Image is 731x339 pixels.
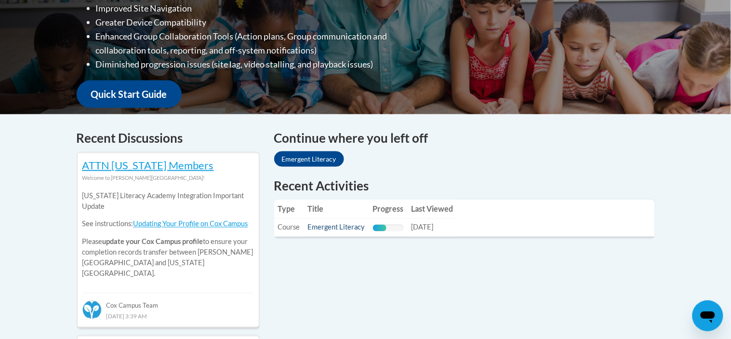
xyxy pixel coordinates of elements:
p: [US_STATE] Literacy Academy Integration Important Update [82,191,254,212]
div: Progress, % [373,225,386,231]
iframe: Button to launch messaging window [692,300,723,331]
h4: Continue where you left off [274,129,655,148]
img: Cox Campus Team [82,300,102,320]
a: Emergent Literacy [274,151,344,167]
div: Welcome to [PERSON_NAME][GEOGRAPHIC_DATA]! [82,173,254,184]
th: Title [304,200,369,219]
a: Updating Your Profile on Cox Campus [133,220,248,228]
span: Course [278,223,300,231]
a: Quick Start Guide [77,81,182,108]
li: Enhanced Group Collaboration Tools (Action plans, Group communication and collaboration tools, re... [96,29,426,57]
th: Type [274,200,304,219]
h4: Recent Discussions [77,129,260,148]
div: Cox Campus Team [82,293,254,311]
li: Diminished progression issues (site lag, video stalling, and playback issues) [96,57,426,71]
a: Emergent Literacy [308,223,365,231]
div: Please to ensure your completion records transfer between [PERSON_NAME][GEOGRAPHIC_DATA] and [US_... [82,184,254,286]
th: Last Viewed [408,200,457,219]
p: See instructions: [82,219,254,230]
li: Greater Device Compatibility [96,15,426,29]
span: [DATE] [412,223,434,231]
b: update your Cox Campus profile [103,238,203,246]
h1: Recent Activities [274,177,655,195]
li: Improved Site Navigation [96,1,426,15]
th: Progress [369,200,408,219]
a: ATTN [US_STATE] Members [82,159,214,172]
div: [DATE] 3:39 AM [82,311,254,322]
